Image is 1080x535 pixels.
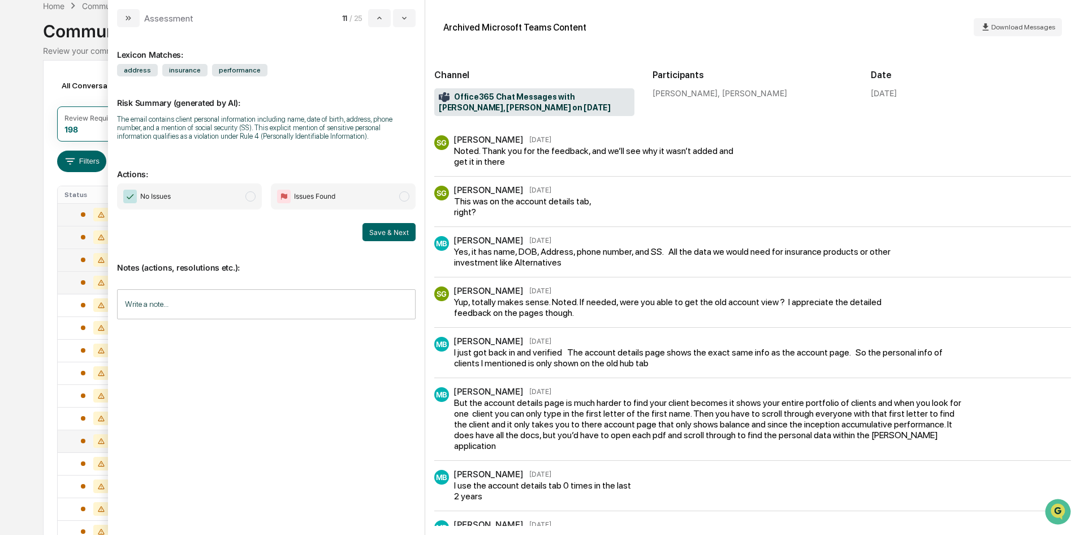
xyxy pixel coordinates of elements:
[454,246,906,268] div: Yes, it has name, DOB, Address, phone number, and SS. All the data we would need for insurance pr...
[80,191,137,200] a: Powered byPylon
[434,186,449,200] div: SG
[43,46,1036,55] div: Review your communication records across channels
[529,135,551,144] time: Tuesday, September 23, 2025 at 5:09:34 PM
[113,192,137,200] span: Pylon
[529,387,551,396] time: Tuesday, September 23, 2025 at 5:23:51 PM
[277,190,291,203] img: Flag
[453,469,524,480] div: [PERSON_NAME]
[529,470,551,478] time: Tuesday, September 23, 2025 at 5:24:23 PM
[11,144,20,153] div: 🖐️
[117,156,416,179] p: Actions:
[453,235,524,246] div: [PERSON_NAME]
[1044,498,1074,528] iframe: Open customer support
[453,519,524,530] div: [PERSON_NAME]
[77,138,145,159] a: 🗄️Attestations
[123,190,137,203] img: Checkmark
[117,36,416,59] div: Lexicon Matches:
[974,18,1062,36] button: Download Messages
[871,70,1071,80] h2: Date
[434,236,449,251] div: MB
[653,88,853,98] div: [PERSON_NAME], [PERSON_NAME]
[140,191,171,202] span: No Issues
[64,125,78,134] div: 198
[434,520,449,535] div: MB
[991,23,1055,31] span: Download Messages
[43,1,64,11] div: Home
[453,285,524,296] div: [PERSON_NAME]
[64,114,119,122] div: Review Required
[162,64,208,76] span: insurance
[38,98,143,107] div: We're available if you need us!
[23,164,71,176] span: Data Lookup
[144,13,193,24] div: Assessment
[58,186,131,203] th: Status
[453,134,524,145] div: [PERSON_NAME]
[434,387,449,402] div: MB
[117,115,416,140] div: The email contains client personal information including name, date of birth, address, phone numb...
[362,223,416,241] button: Save & Next
[529,337,551,345] time: Tuesday, September 23, 2025 at 5:20:24 PM
[871,88,897,98] div: [DATE]
[192,90,206,104] button: Start new chat
[454,196,598,217] div: This was on the account details tab, right?
[82,144,91,153] div: 🗄️
[434,70,634,80] h2: Channel
[23,143,73,154] span: Preclearance
[82,1,174,11] div: Communications Archive
[529,520,551,529] time: Tuesday, September 23, 2025 at 5:26:14 PM
[434,286,449,301] div: SG
[439,92,630,113] span: Office365 Chat Messages with [PERSON_NAME], [PERSON_NAME] on [DATE]
[43,12,1036,41] div: Communications Archive
[349,14,366,23] span: / 25
[453,336,524,346] div: [PERSON_NAME]
[443,22,586,33] div: Archived Microsoft Teams Content
[434,470,449,485] div: MB
[529,186,551,194] time: Tuesday, September 23, 2025 at 5:09:49 PM
[454,347,964,369] div: I just got back in and verified The account details page shows the exact same info as the account...
[294,191,335,202] span: Issues Found
[453,386,524,397] div: [PERSON_NAME]
[11,165,20,174] div: 🔎
[7,160,76,180] a: 🔎Data Lookup
[454,145,736,167] div: Noted. Thank you for the feedback, and we’ll see why it wasn’t added and get it in there
[454,397,964,451] div: But the account details page is much harder to find your client becomes it shows your entire port...
[529,286,551,295] time: Tuesday, September 23, 2025 at 5:12:33 PM
[529,236,551,245] time: Tuesday, September 23, 2025 at 5:11:32 PM
[454,480,636,502] div: I use the account details tab 0 times in the last 2 years
[57,76,142,95] div: All Conversations
[7,138,77,159] a: 🖐️Preclearance
[11,24,206,42] p: How can we help?
[434,135,449,150] div: SG
[434,337,449,352] div: MB
[93,143,140,154] span: Attestations
[117,64,158,76] span: address
[57,151,106,172] button: Filters
[342,14,347,23] span: 11
[453,185,524,195] div: [PERSON_NAME]
[38,87,185,98] div: Start new chat
[11,87,32,107] img: 1746055101610-c473b297-6a78-478c-a979-82029cc54cd1
[212,64,267,76] span: performance
[117,249,416,272] p: Notes (actions, resolutions etc.):
[117,84,416,108] p: Risk Summary (generated by AI):
[454,297,909,318] div: Yup, totally makes sense. Noted. If needed, were you able to get the old account view ? I appreci...
[653,70,853,80] h2: Participants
